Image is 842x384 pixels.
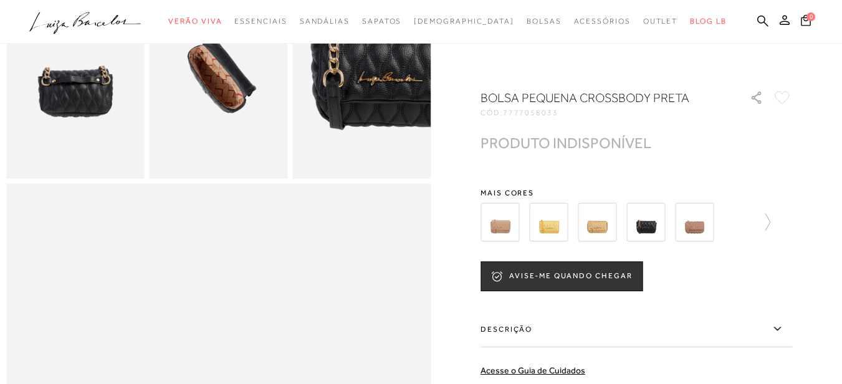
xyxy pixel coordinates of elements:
[300,17,350,26] span: Sandálias
[574,17,631,26] span: Acessórios
[300,10,350,33] a: categoryNavScreenReaderText
[481,89,714,106] h1: BOLSA PEQUENA CROSSBODY PRETA
[481,189,792,197] span: Mais cores
[481,136,651,149] div: PRODUTO INDISPONÍVEL
[574,10,631,33] a: categoryNavScreenReaderText
[481,109,730,116] div: CÓD:
[234,10,287,33] a: categoryNavScreenReaderText
[503,108,558,117] span: 7777058033
[643,17,678,26] span: Outlet
[481,311,792,347] label: Descrição
[481,261,643,291] button: AVISE-ME QUANDO CHEGAR
[414,17,514,26] span: [DEMOGRAPHIC_DATA]
[527,10,562,33] a: categoryNavScreenReaderText
[168,17,222,26] span: Verão Viva
[481,365,585,375] a: Acesse o Guia de Cuidados
[168,10,222,33] a: categoryNavScreenReaderText
[362,10,401,33] a: categoryNavScreenReaderText
[643,10,678,33] a: categoryNavScreenReaderText
[675,203,714,241] img: Bolsa pequena crossbody camel
[414,10,514,33] a: noSubCategoriesText
[626,203,665,241] img: BOLSA EM COURO PRETA
[806,12,815,21] span: 0
[362,17,401,26] span: Sapatos
[578,203,616,241] img: BOLSA EM COURO OURO VELHO COM LOGO METALIZADO LB PEQUENA
[690,17,726,26] span: BLOG LB
[527,17,562,26] span: Bolsas
[234,17,287,26] span: Essenciais
[529,203,568,241] img: BOLSA EM COURO DOURADO COM LOGO METALIZADO LB PEQUENA
[797,14,815,30] button: 0
[481,203,519,241] img: BOLSA EM COURO BEGE COM LOGO METALIZADO LB PEQUENA
[690,10,726,33] a: BLOG LB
